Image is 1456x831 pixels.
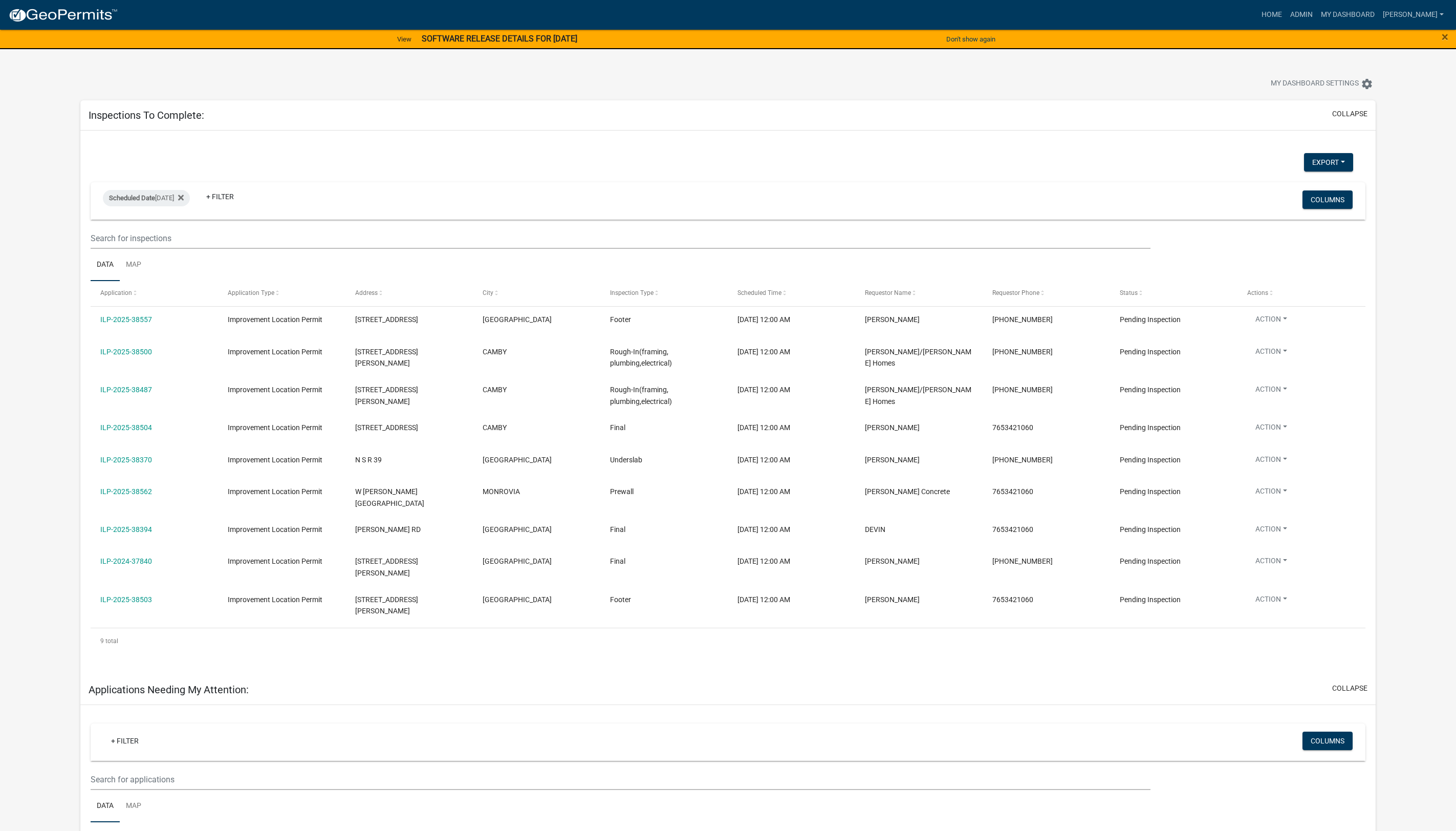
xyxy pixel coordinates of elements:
a: ILP-2025-38503 [100,595,152,604]
span: Improvement Location Permit [228,315,322,324]
span: 09/09/2025, 12:00 AM [737,557,790,565]
span: Pending Inspection [1120,348,1181,356]
span: Zach w/Ryan Homes [865,348,971,368]
button: Export [1304,153,1353,172]
a: + Filter [103,732,147,750]
span: W MOREL LAKE LN [355,487,424,507]
a: ILP-2025-38394 [100,525,152,534]
span: MORGANTOWN [483,557,552,565]
span: Final [610,557,625,565]
span: MARTINSVILLE [483,315,552,324]
a: Map [120,249,147,282]
span: 09/09/2025, 12:00 AM [737,525,790,534]
a: ILP-2025-38562 [100,487,152,496]
datatable-header-cell: Application Type [218,281,345,306]
span: Pending Inspection [1120,487,1181,496]
button: My Dashboard Settingssettings [1263,74,1381,94]
a: Data [91,790,120,823]
span: 317-752-5203 [992,557,1053,565]
span: Zach w/Ryan Homes [865,386,971,406]
span: 7653421060 [992,525,1033,534]
datatable-header-cell: City [473,281,600,306]
button: Action [1247,594,1295,609]
a: ILP-2025-38487 [100,386,152,394]
span: CAMBY [483,423,507,432]
span: Improvement Location Permit [228,456,322,464]
span: 7653421060 [992,595,1033,604]
span: × [1442,30,1448,44]
a: Data [91,249,120,282]
a: ILP-2024-37840 [100,557,152,565]
span: Pending Inspection [1120,595,1181,604]
span: DEVIN [865,525,885,534]
span: N S R 39 [355,456,382,464]
span: Status [1120,289,1138,296]
span: Pending Inspection [1120,525,1181,534]
a: Home [1257,5,1286,25]
datatable-header-cell: Actions [1237,281,1365,306]
span: Kevin Elmore [865,456,920,464]
span: MARTINSVILLE [483,525,552,534]
span: Pending Inspection [1120,386,1181,394]
a: ILP-2025-38370 [100,456,152,464]
span: Requestor Phone [992,289,1039,296]
a: [PERSON_NAME] [1379,5,1448,25]
datatable-header-cell: Application [91,281,218,306]
span: Application Type [228,289,274,296]
button: collapse [1332,109,1367,119]
span: Final [610,423,625,432]
span: My Dashboard Settings [1271,78,1359,90]
span: Pending Inspection [1120,315,1181,324]
button: Columns [1302,190,1353,209]
input: Search for inspections [91,228,1150,249]
span: 11621 N EAST DR [355,423,418,432]
span: Inspection Type [610,289,654,296]
span: 317-749-2227 [992,315,1053,324]
button: Action [1247,346,1295,361]
span: MONROVIA [483,487,520,496]
span: 09/09/2025, 12:00 AM [737,487,790,496]
span: BILL SMITH RD [355,525,421,534]
span: 09/09/2025, 12:00 AM [737,595,790,604]
span: MOORESVILLE [483,595,552,604]
span: Application [100,289,132,296]
span: 09/09/2025, 12:00 AM [737,315,790,324]
span: Dennis Catellier [865,423,920,432]
span: CAMBY [483,348,507,356]
a: View [393,31,416,48]
span: Requestor Name [865,289,911,296]
span: Improvement Location Permit [228,557,322,565]
div: [DATE] [103,190,190,206]
span: City [483,289,493,296]
span: Underslab [610,456,642,464]
span: 317-677-9720 [992,386,1053,394]
button: Action [1247,314,1295,329]
span: 7653421060 [992,423,1033,432]
a: + Filter [198,187,242,206]
span: 09/09/2025, 12:00 AM [737,348,790,356]
button: Action [1247,486,1295,501]
span: Stephen Remster [865,595,920,604]
span: 9375 E DILL RD [355,557,418,577]
button: Action [1247,384,1295,399]
span: Rough-In(framing, plumbing,electrical) [610,386,672,406]
span: Webber Concrete [865,487,950,496]
span: 12831 N MCCRACKEN CREEK DR [355,595,418,615]
button: Don't show again [942,31,999,48]
span: DANNY ROSE [865,315,920,324]
a: ILP-2025-38557 [100,315,152,324]
span: Scheduled Date [109,194,155,202]
button: Columns [1302,732,1353,750]
span: Pending Inspection [1120,423,1181,432]
div: 9 total [91,628,1365,654]
datatable-header-cell: Requestor Phone [983,281,1110,306]
span: Improvement Location Permit [228,487,322,496]
span: 317-677-9720 [992,348,1053,356]
span: 09/09/2025, 12:00 AM [737,456,790,464]
span: Final [610,525,625,534]
span: 7274 GOAT HOLLOW RD [355,315,418,324]
datatable-header-cell: Inspection Type [600,281,728,306]
a: Map [120,790,147,823]
span: 7653421060 [992,487,1033,496]
div: collapse [80,131,1376,675]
